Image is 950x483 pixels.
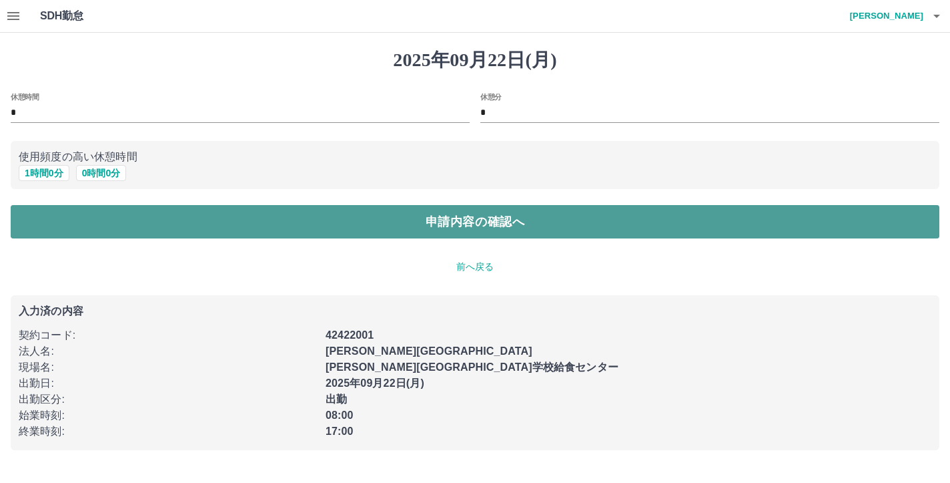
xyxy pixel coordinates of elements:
p: 法人名 : [19,343,318,359]
b: 2025年09月22日(月) [326,377,424,389]
label: 休憩時間 [11,92,39,102]
b: 42422001 [326,329,374,341]
p: 入力済の内容 [19,306,931,317]
b: [PERSON_NAME][GEOGRAPHIC_DATA] [326,345,532,357]
b: 出勤 [326,393,347,405]
h1: 2025年09月22日(月) [11,49,939,71]
p: 契約コード : [19,327,318,343]
p: 終業時刻 : [19,424,318,440]
button: 申請内容の確認へ [11,205,939,238]
p: 始業時刻 : [19,408,318,424]
button: 1時間0分 [19,165,69,181]
label: 休憩分 [480,92,502,102]
p: 前へ戻る [11,260,939,274]
b: 17:00 [326,426,354,437]
p: 使用頻度の高い休憩時間 [19,149,931,165]
button: 0時間0分 [76,165,127,181]
b: [PERSON_NAME][GEOGRAPHIC_DATA]学校給食センター [326,361,618,373]
p: 現場名 : [19,359,318,375]
p: 出勤区分 : [19,391,318,408]
p: 出勤日 : [19,375,318,391]
b: 08:00 [326,410,354,421]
